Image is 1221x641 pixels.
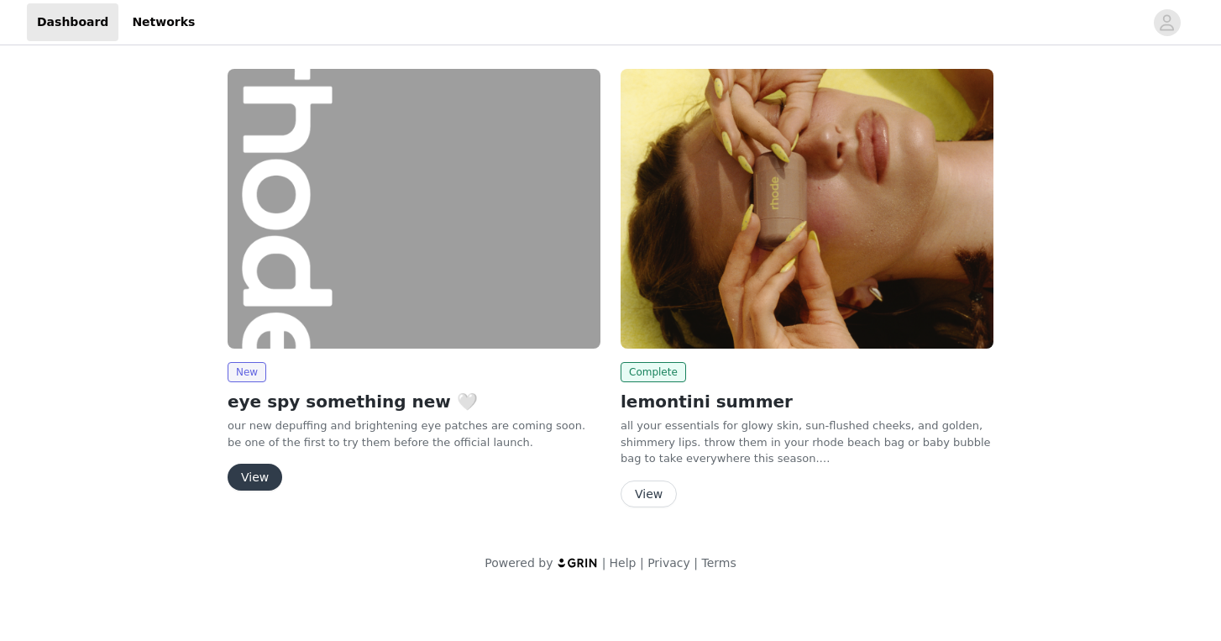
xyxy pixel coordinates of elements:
[647,556,690,570] a: Privacy
[602,556,606,570] span: |
[701,556,736,570] a: Terms
[485,556,553,570] span: Powered by
[228,389,600,414] h2: eye spy something new 🤍
[228,362,266,382] span: New
[122,3,205,41] a: Networks
[1159,9,1175,36] div: avatar
[27,3,118,41] a: Dashboard
[228,418,600,450] p: our new depuffing and brightening eye patches are coming soon. be one of the first to try them be...
[228,464,282,491] button: View
[621,488,677,501] a: View
[621,481,677,507] button: View
[228,471,282,484] a: View
[621,69,993,349] img: rhode skin
[621,362,686,382] span: Complete
[621,389,993,414] h2: lemontini summer
[228,69,600,349] img: rhode skin
[640,556,644,570] span: |
[610,556,637,570] a: Help
[694,556,698,570] span: |
[621,418,993,467] p: all your essentials for glowy skin, sun-flushed cheeks, and golden, shimmery lips. throw them in ...
[557,557,599,568] img: logo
